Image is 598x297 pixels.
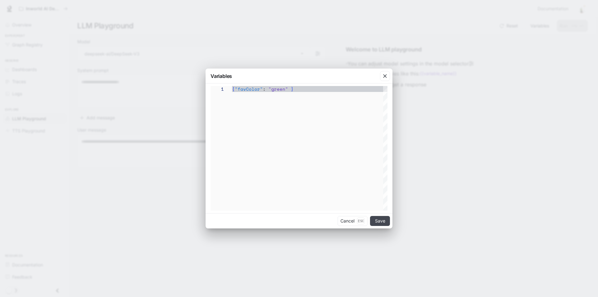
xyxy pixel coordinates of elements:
[211,86,224,92] div: 1
[263,86,266,92] span: :
[338,216,368,226] button: CancelEsc
[357,218,365,224] p: Esc
[211,72,232,80] p: Variables
[268,86,288,92] span: "green"
[232,86,235,92] span: {
[291,86,294,92] span: }
[235,86,263,92] span: "favColor"
[370,216,390,226] button: Save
